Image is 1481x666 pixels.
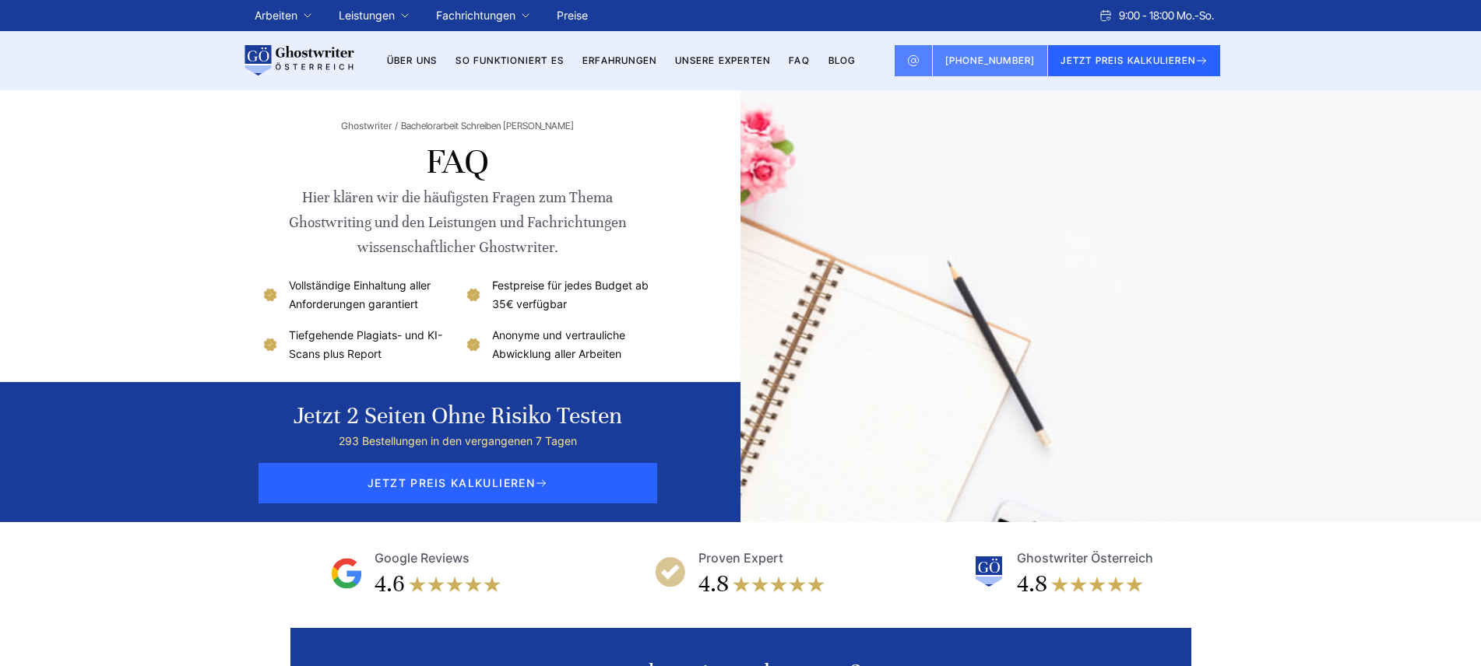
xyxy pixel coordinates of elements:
[828,54,856,66] a: BLOG
[1048,45,1220,76] button: JETZT PREIS KALKULIEREN
[1119,6,1214,25] span: 9:00 - 18:00 Mo.-So.
[375,569,405,600] div: 4.6
[464,276,655,314] li: Festpreise für jedes Budget ab 35€ verfügbar
[242,45,354,76] img: logo wirschreiben
[582,54,656,66] a: Erfahrungen
[789,54,810,66] a: FAQ
[259,463,657,503] span: JETZT PREIS KALKULIEREN
[261,286,280,304] img: Vollständige Einhaltung aller Anforderungen garantiert
[456,54,564,66] a: So funktioniert es
[341,120,398,132] a: Ghostwriter
[698,547,783,569] div: Proven Expert
[1050,569,1144,600] img: stars
[655,556,686,587] img: Proven Expert
[464,335,483,354] img: Anonyme und vertrauliche Abwicklung aller Arbeiten
[436,6,515,25] a: Fachrichtungen
[375,547,470,569] div: Google Reviews
[945,54,1036,66] span: [PHONE_NUMBER]
[255,6,297,25] a: Arbeiten
[698,569,729,600] div: 4.8
[261,140,654,184] h1: FAQ
[261,326,452,363] li: Tiefgehende Plagiats- und KI-Scans plus Report
[387,54,438,66] a: Über uns
[261,276,452,314] li: Vollständige Einhaltung aller Anforderungen garantiert
[675,54,770,66] a: Unsere Experten
[339,6,395,25] a: Leistungen
[1099,9,1113,22] img: Schedule
[408,569,501,600] img: stars
[557,9,588,22] a: Preise
[907,54,920,67] img: Email
[294,432,622,450] div: 293 Bestellungen in den vergangenen 7 Tagen
[331,558,362,589] img: Google Reviews
[261,335,280,354] img: Tiefgehende Plagiats- und KI-Scans plus Report
[1017,569,1047,600] div: 4.8
[464,326,655,363] li: Anonyme und vertrauliche Abwicklung aller Arbeiten
[1017,547,1153,569] div: Ghostwriter Österreich
[933,45,1049,76] a: [PHONE_NUMBER]
[401,120,574,132] span: Bachelorarbeit Schreiben [PERSON_NAME]
[973,556,1004,587] img: Ghostwriter
[732,569,825,600] img: stars
[464,286,483,304] img: Festpreise für jedes Budget ab 35€ verfügbar
[261,185,654,260] div: Hier klären wir die häufigsten Fragen zum Thema Ghostwriting und den Leistungen und Fachrichtunge...
[294,401,622,432] div: Jetzt 2 Seiten ohne Risiko testen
